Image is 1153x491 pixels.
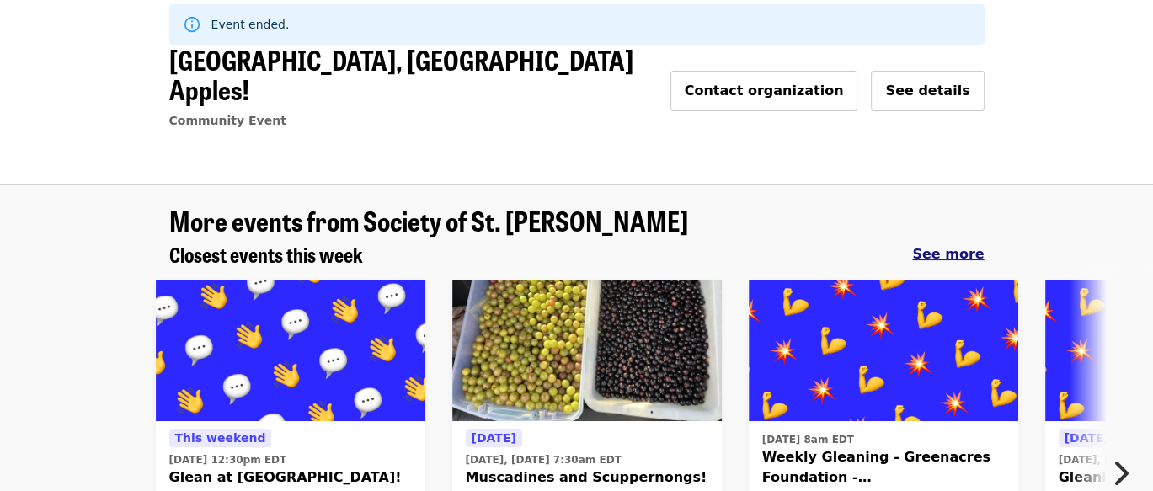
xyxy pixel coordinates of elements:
[211,18,290,31] span: Event ended.
[912,246,984,262] span: See more
[670,71,858,111] button: Contact organization
[871,71,984,111] button: See details
[156,280,425,421] img: Glean at Lynchburg Community Market! organized by Society of St. Andrew
[466,452,622,467] time: [DATE], [DATE] 7:30am EDT
[156,243,998,267] div: Closest events this week
[169,452,287,467] time: [DATE] 12:30pm EDT
[472,431,516,445] span: [DATE]
[912,244,984,264] a: See more
[762,432,854,447] time: [DATE] 8am EDT
[685,83,844,99] span: Contact organization
[466,467,708,488] span: Muscadines and Scuppernongs!
[1065,431,1109,445] span: [DATE]
[169,239,363,269] span: Closest events this week
[169,467,412,488] span: Glean at [GEOGRAPHIC_DATA]!
[885,83,969,99] span: See details
[169,200,688,240] span: More events from Society of St. [PERSON_NAME]
[452,280,722,421] img: Muscadines and Scuppernongs! organized by Society of St. Andrew
[1112,457,1129,489] i: chevron-right icon
[169,114,286,127] a: Community Event
[175,431,266,445] span: This weekend
[169,40,633,109] span: [GEOGRAPHIC_DATA], [GEOGRAPHIC_DATA] Apples!
[762,447,1005,488] span: Weekly Gleaning - Greenacres Foundation - [GEOGRAPHIC_DATA]
[169,243,363,267] a: Closest events this week
[749,280,1018,421] img: Weekly Gleaning - Greenacres Foundation - Indian Hill organized by Society of St. Andrew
